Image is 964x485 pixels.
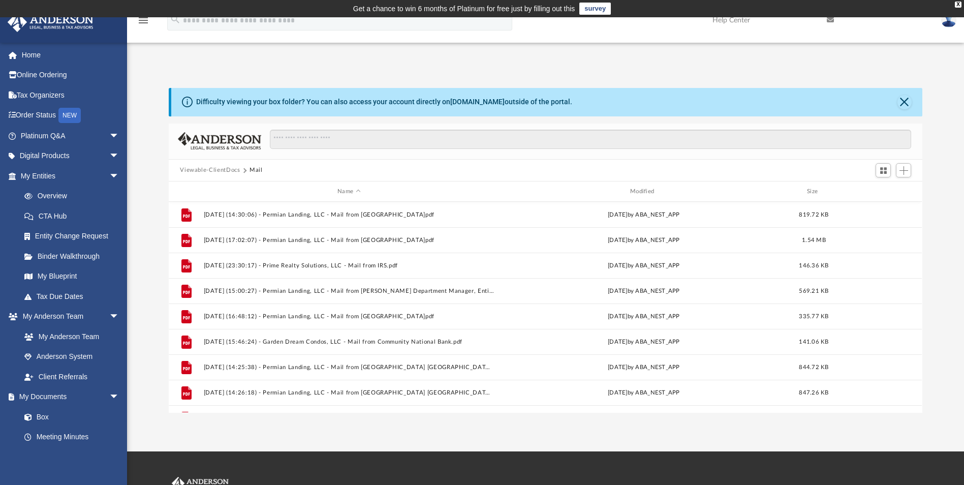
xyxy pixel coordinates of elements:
[7,307,130,327] a: My Anderson Teamarrow_drop_down
[14,447,125,467] a: Forms Library
[14,266,130,287] a: My Blueprint
[7,65,135,85] a: Online Ordering
[14,286,135,307] a: Tax Due Dates
[799,212,829,218] span: 819.72 KB
[14,326,125,347] a: My Anderson Team
[499,187,789,196] div: Modified
[7,105,135,126] a: Order StatusNEW
[204,313,494,320] button: [DATE] (16:48:12) - Permian Landing, LLC - Mail from [GEOGRAPHIC_DATA]pdf
[499,388,789,398] div: [DATE] by ABA_NEST_APP
[270,130,911,149] input: Search files and folders
[499,363,789,372] div: [DATE] by ABA_NEST_APP
[196,97,572,107] div: Difficulty viewing your box folder? You can also access your account directly on outside of the p...
[5,12,97,32] img: Anderson Advisors Platinum Portal
[7,45,135,65] a: Home
[499,312,789,321] div: [DATE] by ABA_NEST_APP
[14,186,135,206] a: Overview
[250,166,263,175] button: Mail
[109,387,130,408] span: arrow_drop_down
[204,389,494,396] button: [DATE] (14:26:18) - Permian Landing, LLC - Mail from [GEOGRAPHIC_DATA] [GEOGRAPHIC_DATA]pdf
[137,19,149,26] a: menu
[109,307,130,327] span: arrow_drop_down
[799,314,829,319] span: 335.77 KB
[203,187,494,196] div: Name
[137,14,149,26] i: menu
[799,263,829,268] span: 146.36 KB
[14,246,135,266] a: Binder Walkthrough
[499,261,789,270] div: [DATE] by ABA_NEST_APP
[799,365,829,370] span: 844.72 KB
[14,347,130,367] a: Anderson System
[14,427,130,447] a: Meeting Minutes
[180,166,240,175] button: Viewable-ClientDocs
[173,187,199,196] div: id
[955,2,961,8] div: close
[7,166,135,186] a: My Entitiesarrow_drop_down
[799,288,829,294] span: 569.21 KB
[204,339,494,345] button: [DATE] (15:46:24) - Garden Dream Condos, LLC - Mail from Community National Bank.pdf
[58,108,81,123] div: NEW
[7,387,130,407] a: My Documentsarrow_drop_down
[839,187,910,196] div: id
[170,14,181,25] i: search
[499,338,789,347] div: [DATE] by ABA_NEST_APP
[204,288,494,294] button: [DATE] (15:00:27) - Permian Landing, LLC - Mail from [PERSON_NAME] Department Manager, Entity.pdf
[802,237,826,243] span: 1.54 MB
[109,166,130,187] span: arrow_drop_down
[794,187,834,196] div: Size
[204,262,494,269] button: [DATE] (23:30:17) - Prime Realty Solutions, LLC - Mail from IRS.pdf
[169,202,922,412] div: grid
[109,146,130,167] span: arrow_drop_down
[579,3,611,15] a: survey
[799,339,829,345] span: 141.06 KB
[499,236,789,245] div: [DATE] by ABA_NEST_APP
[109,126,130,146] span: arrow_drop_down
[941,13,956,27] img: User Pic
[897,95,912,109] button: Close
[7,126,135,146] a: Platinum Q&Aarrow_drop_down
[204,364,494,371] button: [DATE] (14:25:38) - Permian Landing, LLC - Mail from [GEOGRAPHIC_DATA] [GEOGRAPHIC_DATA]pdf
[450,98,505,106] a: [DOMAIN_NAME]
[14,367,130,387] a: Client Referrals
[499,287,789,296] div: [DATE] by ABA_NEST_APP
[7,85,135,105] a: Tax Organizers
[14,226,135,247] a: Entity Change Request
[14,407,125,427] a: Box
[204,237,494,244] button: [DATE] (17:02:07) - Permian Landing, LLC - Mail from [GEOGRAPHIC_DATA]pdf
[876,163,891,177] button: Switch to Grid View
[7,146,135,166] a: Digital Productsarrow_drop_down
[353,3,575,15] div: Get a chance to win 6 months of Platinum for free just by filling out this
[14,206,135,226] a: CTA Hub
[499,210,789,220] div: [DATE] by ABA_NEST_APP
[896,163,911,177] button: Add
[799,390,829,396] span: 847.26 KB
[204,211,494,218] button: [DATE] (14:30:06) - Permian Landing, LLC - Mail from [GEOGRAPHIC_DATA]pdf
